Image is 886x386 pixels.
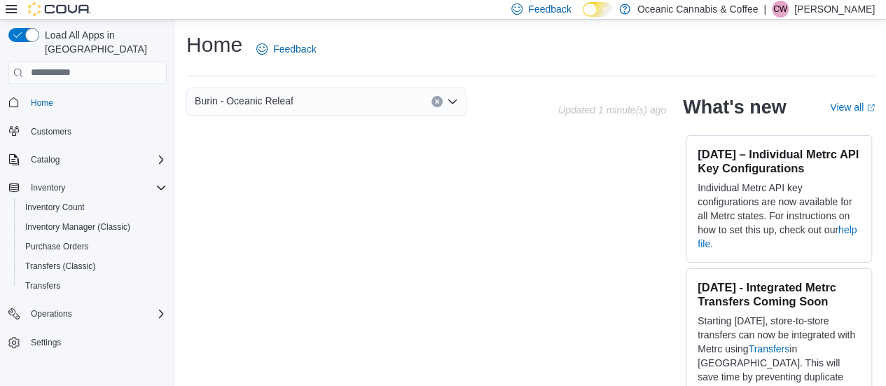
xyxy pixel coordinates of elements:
div: conetta wakely [772,1,789,18]
a: Transfers [20,277,66,294]
a: Settings [25,334,67,351]
img: Cova [28,2,91,16]
span: Catalog [31,154,60,165]
h3: [DATE] - Integrated Metrc Transfers Coming Soon [698,280,860,308]
span: Load All Apps in [GEOGRAPHIC_DATA] [39,28,167,56]
button: Catalog [25,151,65,168]
button: Operations [3,304,172,324]
a: Inventory Manager (Classic) [20,219,136,235]
p: Individual Metrc API key configurations are now available for all Metrc states. For instructions ... [698,181,860,251]
button: Home [3,92,172,113]
input: Dark Mode [583,2,612,17]
button: Inventory [3,178,172,198]
span: Inventory [31,182,65,193]
button: Open list of options [447,96,458,107]
h3: [DATE] – Individual Metrc API Key Configurations [698,147,860,175]
span: Transfers [20,277,167,294]
span: Inventory Count [25,202,85,213]
span: Feedback [528,2,571,16]
span: Inventory Manager (Classic) [20,219,167,235]
span: Transfers (Classic) [20,258,167,275]
a: Inventory Count [20,199,90,216]
span: Burin - Oceanic Releaf [195,92,293,109]
button: Transfers (Classic) [14,256,172,276]
span: Settings [31,337,61,348]
span: Customers [25,123,167,140]
p: [PERSON_NAME] [794,1,875,18]
span: Home [25,94,167,111]
a: View allExternal link [830,102,875,113]
a: Transfers [748,343,789,354]
span: cw [773,1,787,18]
a: Feedback [251,35,321,63]
span: Feedback [273,42,316,56]
a: Purchase Orders [20,238,95,255]
span: Home [31,97,53,109]
button: Inventory Manager (Classic) [14,217,172,237]
button: Inventory Count [14,198,172,217]
span: Transfers (Classic) [25,261,95,272]
a: help file [698,224,857,249]
button: Settings [3,332,172,352]
span: Purchase Orders [25,241,89,252]
p: | [763,1,766,18]
span: Inventory [25,179,167,196]
button: Purchase Orders [14,237,172,256]
button: Customers [3,121,172,142]
h2: What's new [683,96,786,118]
svg: External link [866,104,875,112]
span: Purchase Orders [20,238,167,255]
span: Operations [31,308,72,319]
button: Transfers [14,276,172,296]
p: Oceanic Cannabis & Coffee [637,1,759,18]
a: Home [25,95,59,111]
span: Catalog [25,151,167,168]
button: Inventory [25,179,71,196]
a: Transfers (Classic) [20,258,101,275]
span: Operations [25,305,167,322]
button: Catalog [3,150,172,170]
a: Customers [25,123,77,140]
p: Updated 1 minute(s) ago [558,104,666,116]
span: Inventory Manager (Classic) [25,221,130,233]
span: Inventory Count [20,199,167,216]
span: Settings [25,333,167,351]
h1: Home [186,31,242,59]
span: Customers [31,126,71,137]
button: Operations [25,305,78,322]
button: Clear input [431,96,443,107]
span: Transfers [25,280,60,291]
